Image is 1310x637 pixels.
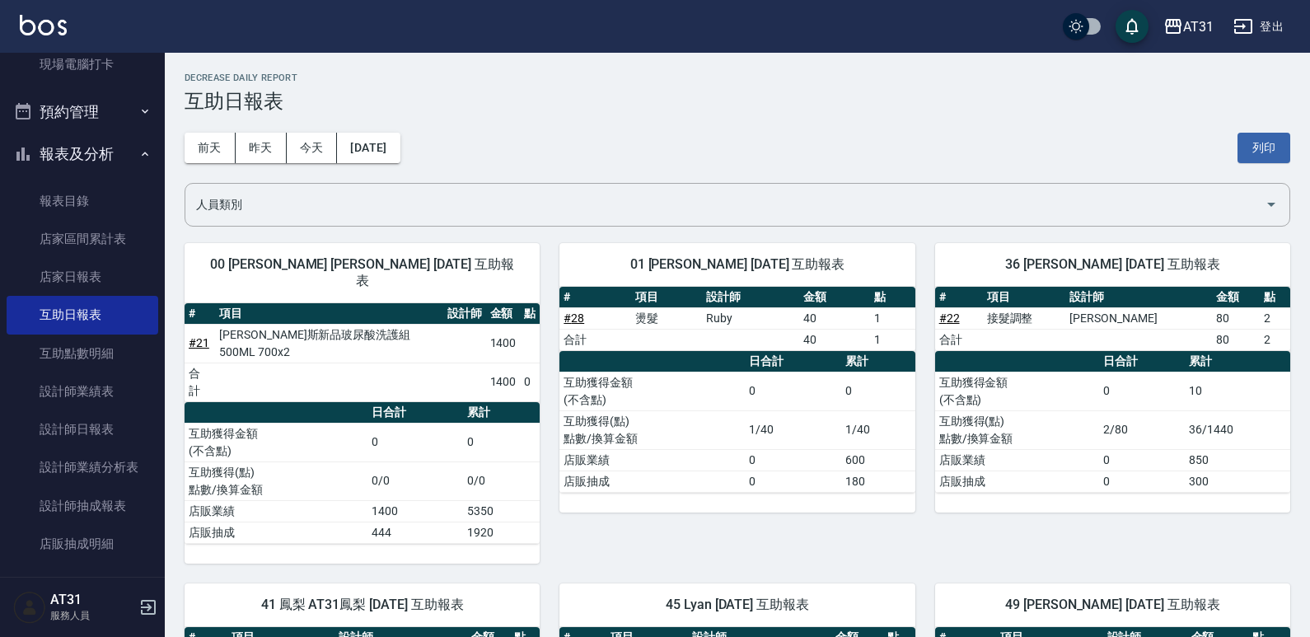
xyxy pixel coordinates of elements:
td: 0 [841,372,915,410]
th: 日合計 [1099,351,1185,372]
td: 2/80 [1099,410,1185,449]
td: 40 [799,329,870,350]
button: 預約管理 [7,91,158,133]
td: 180 [841,471,915,492]
td: 1/40 [745,410,841,449]
th: 累計 [463,402,540,424]
td: 36/1440 [1185,410,1290,449]
th: 日合計 [367,402,463,424]
th: 金額 [486,303,521,325]
td: 80 [1212,329,1260,350]
span: 41 鳳梨 AT31鳳梨 [DATE] 互助報表 [204,597,520,613]
td: 1400 [367,500,463,522]
td: 0 [367,423,463,461]
td: 0 [745,449,841,471]
span: 01 [PERSON_NAME] [DATE] 互助報表 [579,256,895,273]
td: [PERSON_NAME]斯新品玻尿酸洗護組500ML 700x2 [215,324,443,363]
button: AT31 [1157,10,1220,44]
td: 0 [520,363,540,401]
td: 80 [1212,307,1260,329]
td: 850 [1185,449,1290,471]
a: 互助點數明細 [7,335,158,372]
td: 燙髮 [631,307,702,329]
a: 店販抽成明細 [7,525,158,563]
button: 前天 [185,133,236,163]
table: a dense table [559,287,915,351]
th: 設計師 [443,303,486,325]
td: 1400 [486,363,521,401]
a: 店家區間累計表 [7,220,158,258]
table: a dense table [559,351,915,493]
td: 互助獲得(點) 點數/換算金額 [935,410,1100,449]
th: 點 [1260,287,1290,308]
button: 昨天 [236,133,287,163]
td: 店販抽成 [185,522,367,543]
table: a dense table [935,351,1290,493]
a: 現場電腦打卡 [7,45,158,83]
td: 接髮調整 [983,307,1066,329]
button: save [1116,10,1149,43]
th: 項目 [631,287,702,308]
th: 設計師 [702,287,799,308]
th: 項目 [215,303,443,325]
th: 設計師 [1065,287,1212,308]
td: 店販抽成 [935,471,1100,492]
td: 1 [870,329,915,350]
th: # [559,287,630,308]
span: 45 Lyan [DATE] 互助報表 [579,597,895,613]
a: 設計師業績表 [7,372,158,410]
td: 0 [1099,471,1185,492]
a: #22 [939,311,960,325]
td: 2 [1260,307,1290,329]
td: 0 [1099,372,1185,410]
button: 列印 [1237,133,1290,163]
a: 設計師業績分析表 [7,448,158,486]
td: 0/0 [463,461,540,500]
td: 店販業績 [559,449,745,471]
td: 店販業績 [935,449,1100,471]
td: 1920 [463,522,540,543]
th: 累計 [841,351,915,372]
button: 登出 [1227,12,1290,42]
th: 累計 [1185,351,1290,372]
th: # [935,287,983,308]
td: 店販業績 [185,500,367,522]
a: 互助日報表 [7,296,158,334]
span: 36 [PERSON_NAME] [DATE] 互助報表 [955,256,1270,273]
td: 互助獲得金額 (不含點) [185,423,367,461]
a: #21 [189,336,209,349]
td: 互助獲得(點) 點數/換算金額 [185,461,367,500]
table: a dense table [185,402,540,544]
td: [PERSON_NAME] [1065,307,1212,329]
td: 40 [799,307,870,329]
p: 服務人員 [50,608,134,623]
th: # [185,303,215,325]
td: 444 [367,522,463,543]
a: 店家日報表 [7,258,158,296]
button: 今天 [287,133,338,163]
input: 人員名稱 [192,190,1258,219]
td: 300 [1185,471,1290,492]
td: 1 [870,307,915,329]
td: 0 [1099,449,1185,471]
th: 金額 [1212,287,1260,308]
th: 點 [520,303,540,325]
td: 店販抽成 [559,471,745,492]
th: 金額 [799,287,870,308]
h2: Decrease Daily Report [185,73,1290,83]
img: Logo [20,15,67,35]
img: Person [13,591,46,624]
td: 2 [1260,329,1290,350]
td: 10 [1185,372,1290,410]
th: 點 [870,287,915,308]
a: #28 [564,311,584,325]
td: 合計 [185,363,215,401]
button: 客戶管理 [7,569,158,612]
td: 0 [745,372,841,410]
button: [DATE] [337,133,400,163]
button: 報表及分析 [7,133,158,176]
a: 設計師日報表 [7,410,158,448]
h5: AT31 [50,592,134,608]
table: a dense table [185,303,540,402]
table: a dense table [935,287,1290,351]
